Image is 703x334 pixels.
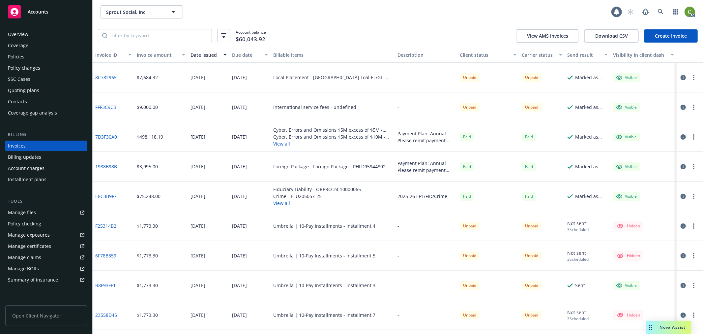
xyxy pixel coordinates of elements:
[273,163,392,170] div: Foreign Package - Foreign Package - PHFD95944802 003
[457,47,519,63] button: Client status
[5,85,87,96] a: Quoting plans
[107,29,212,42] input: Filter by keyword...
[616,75,637,81] div: Visible
[8,51,24,62] div: Policies
[395,47,457,63] button: Description
[236,35,265,44] span: $60,043.92
[190,163,205,170] div: [DATE]
[5,141,87,151] a: Invoices
[568,220,586,227] div: Not sent
[522,103,542,111] div: Unpaid
[397,312,399,318] div: -
[232,252,247,259] div: [DATE]
[95,282,116,289] a: B8F93FF1
[5,218,87,229] a: Policy checking
[397,104,399,111] div: -
[613,51,667,58] div: Visibility in client dash
[616,311,640,319] div: Hidden
[610,47,677,63] button: Visibility in client dash
[232,51,261,58] div: Due date
[568,250,586,256] div: Not sent
[8,152,41,162] div: Billing updates
[460,311,480,319] div: Unpaid
[95,74,117,81] a: 8C782965
[568,51,600,58] div: Send result
[5,163,87,174] a: Account charges
[397,74,399,81] div: -
[8,141,26,151] div: Invoices
[397,252,399,259] div: -
[190,312,205,318] div: [DATE]
[190,133,205,140] div: [DATE]
[5,3,87,21] a: Accounts
[190,51,220,58] div: Date issued
[685,7,695,17] img: photo
[616,222,640,230] div: Hidden
[232,312,247,318] div: [DATE]
[5,131,87,138] div: Billing
[8,230,50,240] div: Manage exposures
[584,29,639,43] button: Download CSV
[575,193,608,200] div: Marked as sent
[232,163,247,170] div: [DATE]
[190,74,205,81] div: [DATE]
[273,51,392,58] div: Billable items
[460,133,474,141] span: Paid
[616,252,640,260] div: Hidden
[568,309,586,316] div: Not sent
[397,282,399,289] div: -
[669,5,683,18] a: Switch app
[273,186,361,193] div: Fiduciary Liability - ORPRO 24 10000065
[229,47,271,63] button: Due date
[460,281,480,289] div: Unpaid
[273,252,375,259] div: Umbrella | 10-Pay Installments - Installment 5
[137,104,158,111] div: $9,000.00
[616,134,637,140] div: Visible
[616,193,637,199] div: Visible
[460,192,474,200] div: Paid
[522,192,536,200] span: Paid
[5,230,87,240] span: Manage exposures
[397,222,399,229] div: -
[232,104,247,111] div: [DATE]
[8,241,51,251] div: Manage certificates
[5,275,87,285] a: Summary of insurance
[646,321,691,334] button: Nova Assist
[137,312,158,318] div: $1,773.30
[522,51,555,58] div: Carrier status
[522,133,536,141] div: Paid
[190,282,205,289] div: [DATE]
[232,74,247,81] div: [DATE]
[8,163,44,174] div: Account charges
[575,163,608,170] div: Marked as sent
[568,227,589,232] div: 3 Scheduled
[5,263,87,274] a: Manage BORs
[5,198,87,205] div: Tools
[5,96,87,107] a: Contacts
[575,133,608,140] div: Marked as sent
[8,74,30,84] div: SSC Cases
[273,193,361,200] div: Crime - ELU205057-25
[660,324,686,330] span: Nova Assist
[188,47,229,63] button: Date issued
[137,51,178,58] div: Invoice amount
[646,321,655,334] div: Drag to move
[106,9,163,16] span: Sprout Social, Inc
[137,193,161,200] div: $75,248.00
[460,51,510,58] div: Client status
[95,104,116,111] a: FFF3C9CB
[616,283,637,288] div: Visible
[460,162,474,171] div: Paid
[522,311,542,319] div: Unpaid
[460,103,480,111] div: Unpaid
[5,108,87,118] a: Coverage gap analysis
[5,74,87,84] a: SSC Cases
[190,222,205,229] div: [DATE]
[5,29,87,40] a: Overview
[273,126,392,133] div: Cyber, Errors and Omissions $5M excess of $5M - $5M xs $5M Excess E&O/Cyber Liability - G71847196...
[28,9,48,15] span: Accounts
[575,74,608,81] div: Marked as sent
[232,282,247,289] div: [DATE]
